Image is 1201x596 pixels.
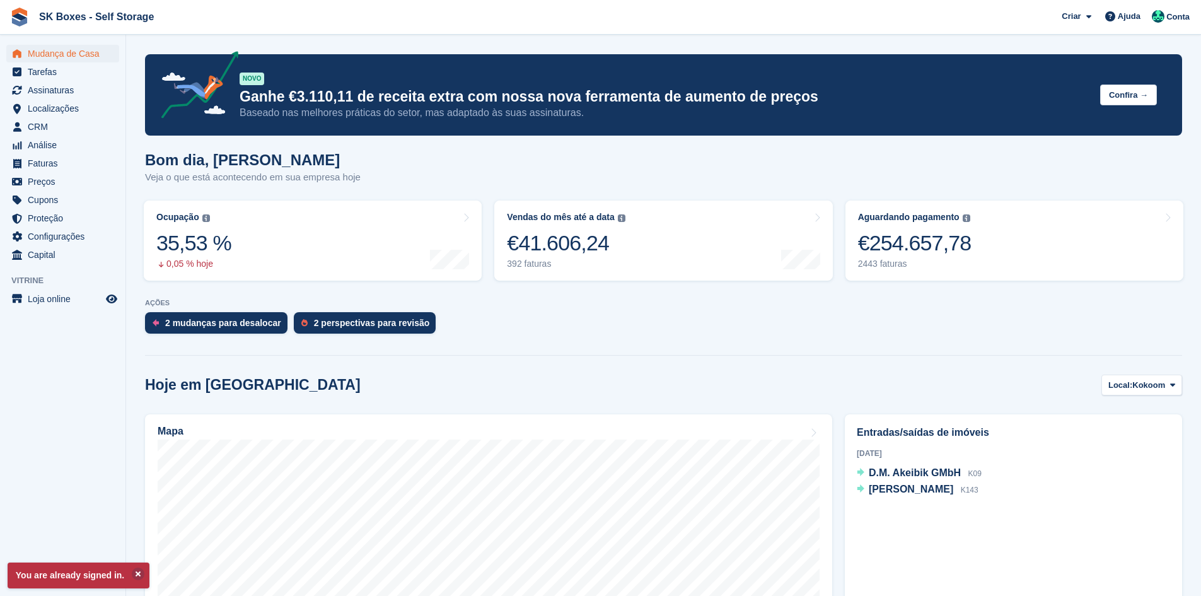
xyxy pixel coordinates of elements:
[494,201,832,281] a: Vendas do mês até a data €41.606,24 392 faturas
[858,230,972,256] div: €254.657,78
[6,173,119,190] a: menu
[145,299,1182,307] p: AÇÕES
[963,214,970,222] img: icon-info-grey-7440780725fd019a000dd9b08b2336e03edf1995a4989e88bcd33f0948082b44.svg
[6,118,119,136] a: menu
[1062,10,1081,23] span: Criar
[507,230,625,256] div: €41.606,24
[28,246,103,264] span: Capital
[156,230,231,256] div: 35,53 %
[28,290,103,308] span: Loja online
[6,63,119,81] a: menu
[6,45,119,62] a: menu
[858,259,972,269] div: 2443 faturas
[6,290,119,308] a: menu
[28,100,103,117] span: Localizações
[28,63,103,81] span: Tarefas
[1132,379,1165,392] span: Kokoom
[145,170,361,185] p: Veja o que está acontecendo em sua empresa hoje
[156,212,199,223] div: Ocupação
[144,201,482,281] a: Ocupação 35,53 % 0,05 % hoje
[28,173,103,190] span: Preços
[153,319,159,327] img: move_outs_to_deallocate_icon-f764333ba52eb49d3ac5e1228854f67142a1ed5810a6f6cc68b1a99e826820c5.svg
[202,214,210,222] img: icon-info-grey-7440780725fd019a000dd9b08b2336e03edf1995a4989e88bcd33f0948082b44.svg
[145,312,294,340] a: 2 mudanças para desalocar
[6,100,119,117] a: menu
[6,81,119,99] a: menu
[301,319,308,327] img: prospect-51fa495bee0391a8d652442698ab0144808aea92771e9ea1ae160a38d050c398.svg
[6,191,119,209] a: menu
[1152,10,1164,23] img: Cláudio Borges
[28,209,103,227] span: Proteção
[857,425,1170,440] h2: Entradas/saídas de imóveis
[28,45,103,62] span: Mudança de Casa
[1101,375,1182,395] button: Local: Kokoom
[857,482,978,498] a: [PERSON_NAME] K143
[1108,379,1132,392] span: Local:
[240,73,264,85] div: NOVO
[858,212,960,223] div: Aguardando pagamento
[28,81,103,99] span: Assinaturas
[11,274,125,287] span: Vitrine
[507,212,614,223] div: Vendas do mês até a data
[145,151,361,168] h1: Bom dia, [PERSON_NAME]
[28,118,103,136] span: CRM
[1118,10,1140,23] span: Ajuda
[1166,11,1190,23] span: Conta
[869,484,953,494] span: [PERSON_NAME]
[10,8,29,26] img: stora-icon-8386f47178a22dfd0bd8f6a31ec36ba5ce8667c1dd55bd0f319d3a0aa187defe.svg
[857,465,982,482] a: D.M. Akeibik GMbH K09
[240,106,1090,120] p: Baseado nas melhores práticas do setor, mas adaptado às suas assinaturas.
[165,318,281,328] div: 2 mudanças para desalocar
[28,191,103,209] span: Cupons
[968,469,982,478] span: K09
[8,563,149,588] p: You are already signed in.
[145,377,361,394] h2: Hoje em [GEOGRAPHIC_DATA]
[104,291,119,307] a: Loja de pré-visualização
[151,51,239,123] img: price-adjustments-announcement-icon-8257ccfd72463d97f412b2fc003d46551f7dbcb40ab6d574587a9cd5c0d94...
[6,155,119,172] a: menu
[1100,85,1157,105] button: Confira →
[28,228,103,245] span: Configurações
[6,209,119,227] a: menu
[845,201,1183,281] a: Aguardando pagamento €254.657,78 2443 faturas
[869,467,961,478] span: D.M. Akeibik GMbH
[158,426,183,437] h2: Mapa
[240,88,1090,106] p: Ganhe €3.110,11 de receita extra com nossa nova ferramenta de aumento de preços
[156,259,231,269] div: 0,05 % hoje
[6,246,119,264] a: menu
[34,6,159,27] a: SK Boxes - Self Storage
[507,259,625,269] div: 392 faturas
[6,136,119,154] a: menu
[961,486,978,494] span: K143
[28,136,103,154] span: Análise
[314,318,430,328] div: 2 perspectivas para revisão
[6,228,119,245] a: menu
[618,214,625,222] img: icon-info-grey-7440780725fd019a000dd9b08b2336e03edf1995a4989e88bcd33f0948082b44.svg
[28,155,103,172] span: Faturas
[294,312,443,340] a: 2 perspectivas para revisão
[857,448,1170,459] div: [DATE]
